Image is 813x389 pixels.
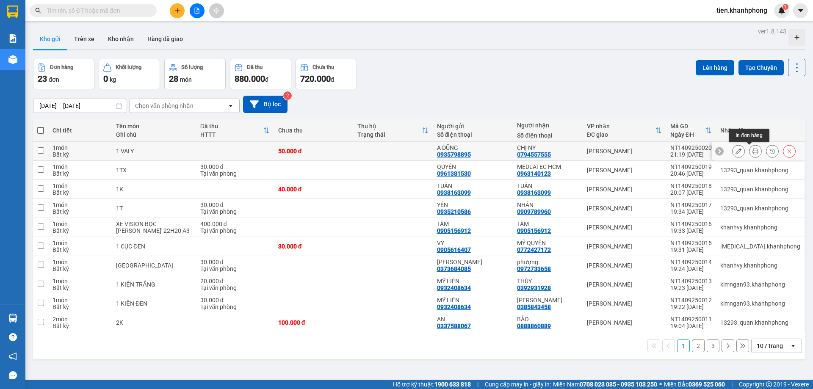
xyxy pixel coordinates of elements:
svg: open [227,102,234,109]
span: đơn [49,76,59,83]
div: phượng [517,259,578,265]
span: | [731,380,733,389]
button: 2 [692,339,705,352]
img: logo.jpg [11,11,53,53]
div: kimngan93.khanhphong [720,300,800,307]
div: khanhvy.khanhphong [720,224,800,231]
div: CHỊ NY [517,144,578,151]
div: VP nhận [587,123,655,130]
div: MEDLATEC HCM [517,163,578,170]
span: search [35,8,41,14]
div: 0963140123 [517,170,551,177]
div: Chọn văn phòng nhận [135,102,194,110]
sup: 2 [283,91,292,100]
div: Số điện thoại [437,131,509,138]
div: MỸ LIÊN [437,297,509,303]
div: TUẤN [437,182,509,189]
div: Chi tiết [53,127,108,134]
div: 1 KIỆN ĐEN [116,300,192,307]
span: 720.000 [300,74,331,84]
div: 2K [116,319,192,326]
div: Bất kỳ [53,151,108,158]
div: 30.000 đ [200,259,270,265]
div: 20.000 đ [200,278,270,284]
div: 1 món [53,182,108,189]
div: 0972733658 [517,265,551,272]
div: 0888860889 [517,323,551,329]
div: Tại văn phòng [200,284,270,291]
div: 2 món [53,316,108,323]
div: 1 KIỆN TRẮNG [116,281,192,288]
span: Miền Bắc [664,380,725,389]
img: logo-vxr [7,6,18,18]
div: Số điện thoại [517,132,578,139]
div: Bất kỳ [53,284,108,291]
div: 20:07 [DATE] [670,189,712,196]
input: Select a date range. [33,99,126,113]
div: 1 món [53,144,108,151]
div: Bất kỳ [53,323,108,329]
div: 0938163099 [437,189,471,196]
strong: 0369 525 060 [689,381,725,388]
div: 0392931928 [517,284,551,291]
svg: open [790,342,796,349]
span: tien.khanhphong [710,5,774,16]
span: món [180,76,192,83]
button: Kho nhận [101,29,141,49]
div: khanhvy.khanhphong [720,262,800,269]
div: NT1409250020 [670,144,712,151]
div: A DŨNG [437,144,509,151]
button: Đơn hàng23đơn [33,59,94,89]
div: 30.000 đ [200,201,270,208]
span: ⚪️ [659,383,662,386]
div: Bất kỳ [53,170,108,177]
div: Mã GD [670,123,705,130]
th: Toggle SortBy [353,119,432,142]
b: [PERSON_NAME] [11,55,48,94]
button: 3 [707,339,719,352]
div: NHÂN [517,201,578,208]
th: Toggle SortBy [666,119,716,142]
div: NT1409250016 [670,221,712,227]
div: MỸ LIÊN [437,278,509,284]
div: Tại văn phòng [200,208,270,215]
img: warehouse-icon [8,314,17,323]
div: 19:24 [DATE] [670,265,712,272]
div: Nhân viên [720,127,800,134]
div: NT1409250019 [670,163,712,170]
span: đ [331,76,334,83]
div: 1 món [53,297,108,303]
button: Khối lượng0kg [99,59,160,89]
div: Khối lượng [116,64,141,70]
div: 400.000 đ [200,221,270,227]
span: question-circle [9,333,17,341]
button: Đã thu880.000đ [230,59,291,89]
div: NT1409250012 [670,297,712,303]
span: 23 [38,74,47,84]
div: [PERSON_NAME] [587,243,662,250]
button: plus [170,3,185,18]
div: Đơn hàng [50,64,73,70]
div: Người nhận [517,122,578,129]
b: BIÊN NHẬN GỬI HÀNG [55,12,81,67]
div: [PERSON_NAME] [587,148,662,154]
div: 1T [116,205,192,212]
div: 1 CỤC ĐEN [116,243,192,250]
span: kg [110,76,116,83]
input: Tìm tên, số ĐT hoặc mã đơn [47,6,147,15]
div: 0373684085 [437,265,471,272]
button: Lên hàng [696,60,734,75]
div: In đơn hàng [729,129,769,142]
div: TX [116,262,192,269]
div: NGỌC THƯ [517,297,578,303]
div: 0385843458 [517,303,551,310]
div: 0909789960 [517,208,551,215]
div: 0961381530 [437,170,471,177]
div: BẢO [517,316,578,323]
div: NT1409250013 [670,278,712,284]
span: copyright [766,381,772,387]
div: Chưa thu [312,64,334,70]
div: 50.000 đ [278,148,349,154]
div: YẾN [437,201,509,208]
div: 0905616407 [437,246,471,253]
